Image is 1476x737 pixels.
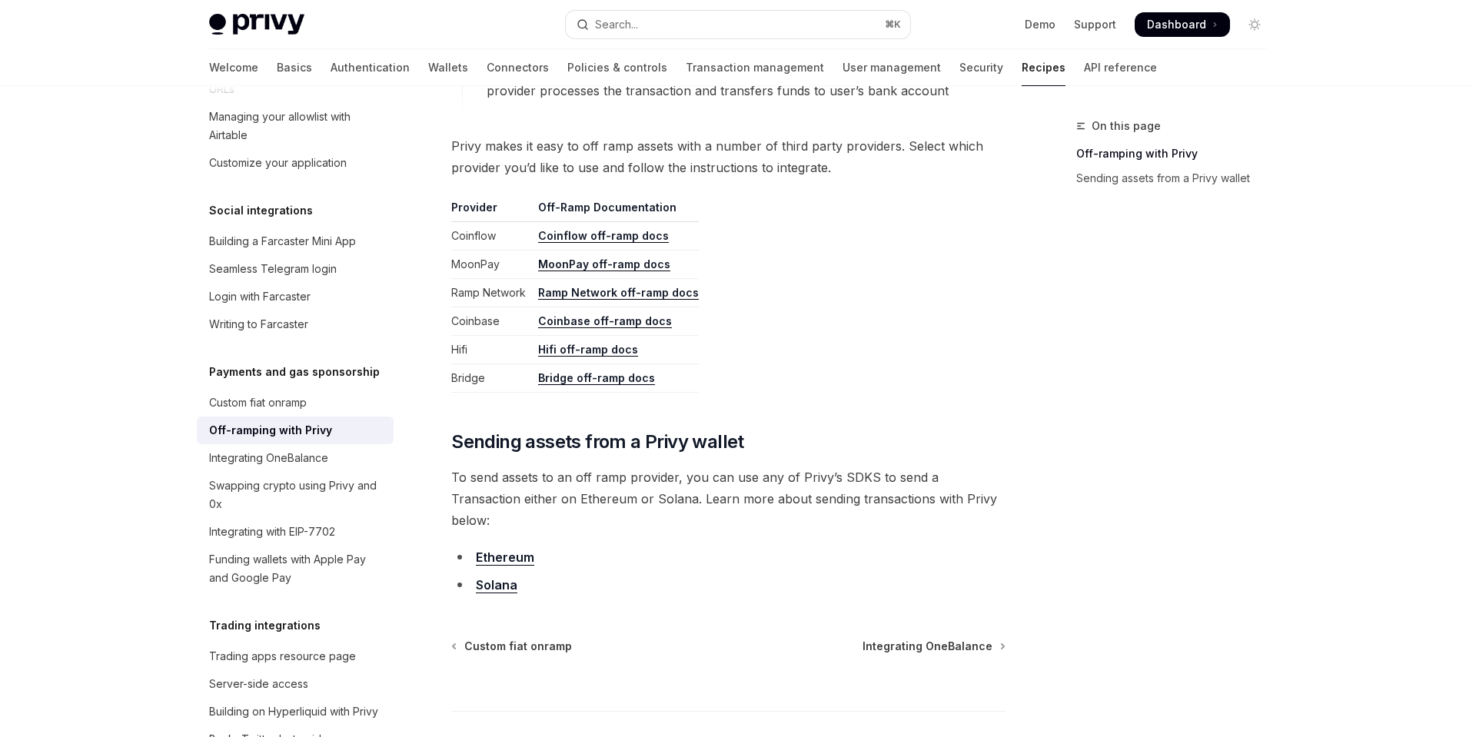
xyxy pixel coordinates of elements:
h5: Social integrations [209,201,313,220]
a: Custom fiat onramp [197,389,394,417]
a: Seamless Telegram login [197,255,394,283]
span: Integrating OneBalance [863,639,992,654]
th: Off-Ramp Documentation [532,200,699,222]
div: Integrating with EIP-7702 [209,523,335,541]
a: Off-ramping with Privy [197,417,394,444]
span: Dashboard [1147,17,1206,32]
a: Recipes [1022,49,1065,86]
a: Off-ramping with Privy [1076,141,1279,166]
a: Swapping crypto using Privy and 0x [197,472,394,518]
div: Login with Farcaster [209,287,311,306]
a: Dashboard [1135,12,1230,37]
a: User management [843,49,941,86]
img: light logo [209,14,304,35]
a: Hifi off-ramp docs [538,343,638,357]
a: Ramp Network off-ramp docs [538,286,699,300]
a: Bridge off-ramp docs [538,371,655,385]
a: Solana [476,577,517,593]
a: Wallets [428,49,468,86]
h5: Trading integrations [209,616,321,635]
a: Security [959,49,1003,86]
div: Building a Farcaster Mini App [209,232,356,251]
a: Trading apps resource page [197,642,394,670]
div: Funding wallets with Apple Pay and Google Pay [209,550,384,587]
div: Server-side access [209,675,308,693]
a: Ethereum [476,549,534,566]
a: Integrating with EIP-7702 [197,518,394,546]
a: Customize your application [197,149,394,177]
span: On this page [1092,117,1161,135]
div: Integrating OneBalance [209,449,328,467]
div: Search... [595,15,638,34]
a: Coinflow off-ramp docs [538,229,669,243]
a: MoonPay off-ramp docs [538,257,670,271]
td: Hifi [451,336,532,364]
div: Managing your allowlist with Airtable [209,108,384,144]
td: Bridge [451,364,532,393]
div: Customize your application [209,154,347,172]
span: Custom fiat onramp [464,639,572,654]
a: Custom fiat onramp [453,639,572,654]
span: To send assets to an off ramp provider, you can use any of Privy’s SDKS to send a Transaction eit... [451,466,1006,531]
td: MoonPay [451,251,532,279]
td: Coinflow [451,222,532,251]
h5: Payments and gas sponsorship [209,363,380,381]
a: Support [1074,17,1116,32]
td: Ramp Network [451,279,532,307]
div: Off-ramping with Privy [209,421,332,440]
a: API reference [1084,49,1157,86]
a: Basics [277,49,312,86]
a: Coinbase off-ramp docs [538,314,672,328]
a: Building a Farcaster Mini App [197,227,394,255]
div: Writing to Farcaster [209,315,308,334]
a: Transaction management [686,49,824,86]
a: Connectors [487,49,549,86]
button: Toggle dark mode [1242,12,1267,37]
span: ⌘ K [885,18,901,31]
div: Seamless Telegram login [209,260,337,278]
a: Welcome [209,49,258,86]
a: Sending assets from a Privy wallet [1076,166,1279,191]
a: Demo [1025,17,1055,32]
div: Building on Hyperliquid with Privy [209,702,378,721]
a: Funding wallets with Apple Pay and Google Pay [197,546,394,592]
a: Server-side access [197,670,394,698]
div: Trading apps resource page [209,647,356,666]
div: Swapping crypto using Privy and 0x [209,476,384,513]
span: Privy makes it easy to off ramp assets with a number of third party providers. Select which provi... [451,135,1006,178]
td: Coinbase [451,307,532,336]
a: Login with Farcaster [197,283,394,310]
a: Integrating OneBalance [863,639,1004,654]
a: Authentication [331,49,410,86]
a: Policies & controls [567,49,667,86]
a: Managing your allowlist with Airtable [197,103,394,149]
a: Building on Hyperliquid with Privy [197,698,394,725]
th: Provider [451,200,532,222]
button: Open search [566,11,910,38]
span: Sending assets from a Privy wallet [451,430,744,454]
div: Custom fiat onramp [209,393,307,412]
a: Writing to Farcaster [197,310,394,338]
a: Integrating OneBalance [197,444,394,472]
